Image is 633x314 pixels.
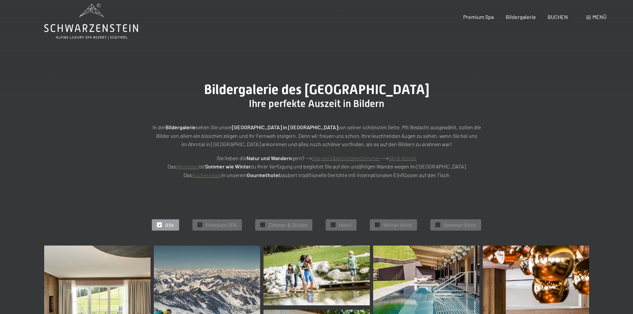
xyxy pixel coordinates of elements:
span: ✓ [158,223,161,227]
span: Premium SPA [206,221,237,229]
a: BUCHEN [548,14,568,20]
strong: Gourmethotel [247,172,280,178]
span: Ihre perfekte Auszeit in Bildern [249,98,384,109]
a: Aktivteam [176,163,199,169]
strong: Sommer wie Winter [205,163,251,169]
strong: Natur und Wandern [247,155,292,161]
span: ✓ [199,223,201,227]
a: Wandern&AktivitätenSommer [312,155,380,161]
span: ✓ [332,223,335,227]
p: In der sehen Sie unser von seiner schönsten Seite. Mit Bedacht ausgewählt, sollen die Bilder von ... [151,123,483,149]
span: Bildergalerie des [GEOGRAPHIC_DATA] [204,82,429,97]
strong: [GEOGRAPHIC_DATA] in [GEOGRAPHIC_DATA] [232,124,338,130]
span: Alle [165,221,174,229]
span: ✓ [376,223,379,227]
span: Menü [592,14,606,20]
img: Bildergalerie [264,246,370,305]
span: Zimmer & Suiten [268,221,307,229]
a: Ski & Winter [389,155,417,161]
strong: Bildergalerie [165,124,196,130]
a: Bildergalerie [506,14,536,20]
span: ✓ [262,223,264,227]
span: Winter Aktiv [383,221,412,229]
a: Premium Spa [463,14,494,20]
a: Küchenteam [192,172,221,178]
span: Sommer Aktiv [444,221,476,229]
p: Sie lieben die gern? --> ---> Das ist zu Ihrer Verfügung und begleitet Sie auf den unzähligen Wan... [151,154,483,179]
span: ✓ [437,223,439,227]
span: Hotel [339,221,352,229]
